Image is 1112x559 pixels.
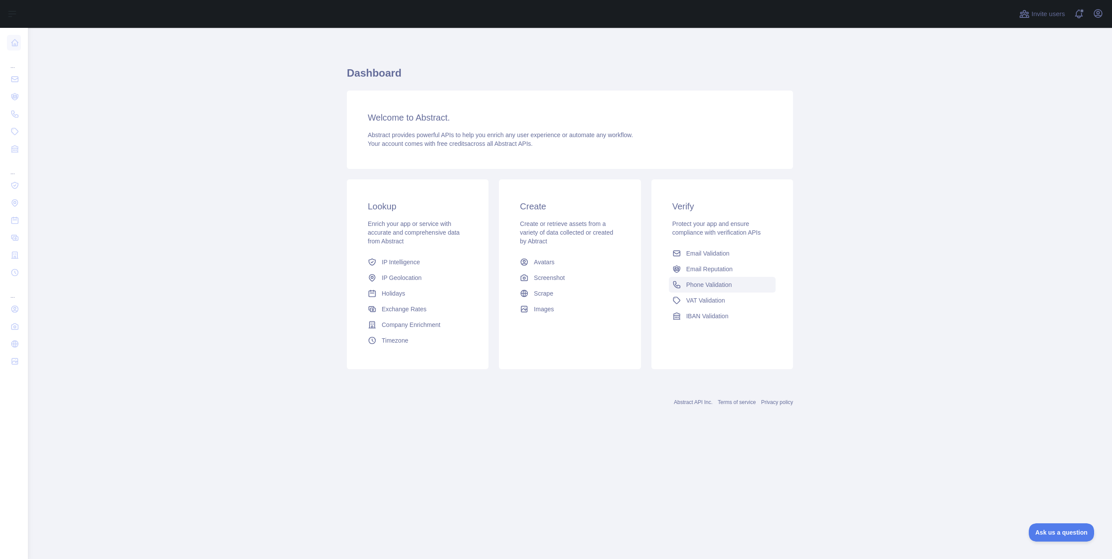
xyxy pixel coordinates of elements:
h3: Verify [672,200,772,212]
span: free credits [437,140,467,147]
button: Invite users [1017,7,1067,21]
span: Abstract provides powerful APIs to help you enrich any user experience or automate any workflow. [368,131,633,138]
span: Holidays [382,289,405,298]
div: ... [7,282,21,300]
div: ... [7,52,21,70]
a: IBAN Validation [669,308,776,324]
span: IBAN Validation [686,312,729,320]
span: Screenshot [534,273,565,282]
a: Avatars [516,254,623,270]
a: Email Reputation [669,261,776,277]
span: Timezone [382,336,408,345]
span: IP Intelligence [382,258,420,266]
iframe: Toggle Customer Support [1029,523,1095,542]
a: Company Enrichment [364,317,471,333]
h3: Lookup [368,200,468,212]
span: Phone Validation [686,280,732,289]
span: Exchange Rates [382,305,427,313]
h1: Dashboard [347,66,793,87]
span: Email Validation [686,249,729,258]
h3: Create [520,200,620,212]
span: Email Reputation [686,265,733,273]
a: Screenshot [516,270,623,286]
span: Protect your app and ensure compliance with verification APIs [672,220,761,236]
a: Email Validation [669,246,776,261]
span: Scrape [534,289,553,298]
span: Enrich your app or service with accurate and comprehensive data from Abstract [368,220,460,245]
a: Scrape [516,286,623,301]
a: Timezone [364,333,471,348]
a: VAT Validation [669,293,776,308]
span: Create or retrieve assets from a variety of data collected or created by Abtract [520,220,613,245]
span: Company Enrichment [382,320,441,329]
h3: Welcome to Abstract. [368,111,772,124]
a: Abstract API Inc. [674,399,713,405]
a: Images [516,301,623,317]
a: Exchange Rates [364,301,471,317]
a: IP Intelligence [364,254,471,270]
a: IP Geolocation [364,270,471,286]
a: Phone Validation [669,277,776,293]
a: Terms of service [718,399,756,405]
a: Privacy policy [761,399,793,405]
span: Images [534,305,554,313]
span: VAT Validation [686,296,725,305]
span: Your account comes with across all Abstract APIs. [368,140,532,147]
span: Avatars [534,258,554,266]
span: IP Geolocation [382,273,422,282]
a: Holidays [364,286,471,301]
span: Invite users [1031,9,1065,19]
div: ... [7,158,21,176]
